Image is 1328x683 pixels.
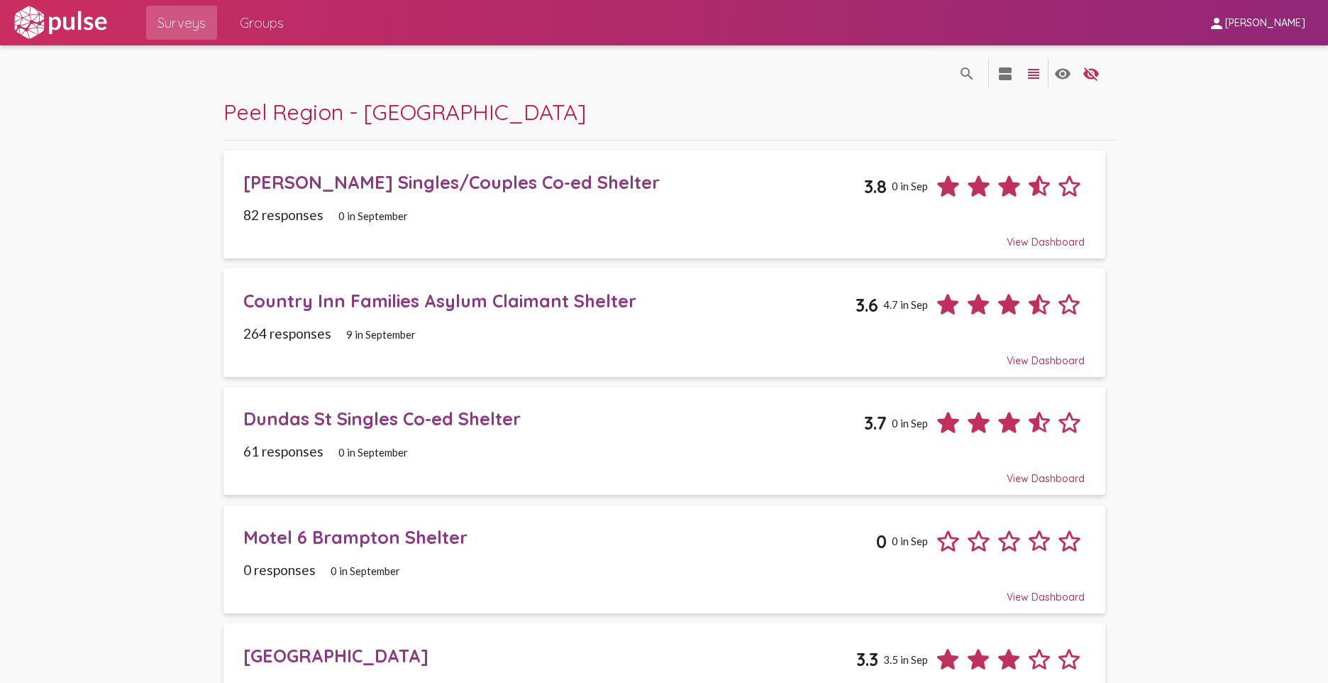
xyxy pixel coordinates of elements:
[1048,59,1077,87] button: language
[1208,15,1225,32] mat-icon: person
[892,535,928,547] span: 0 in Sep
[1225,17,1305,30] span: [PERSON_NAME]
[1083,65,1100,82] mat-icon: language
[1054,65,1071,82] mat-icon: language
[864,412,887,434] span: 3.7
[883,298,928,311] span: 4.7 in Sep
[331,564,400,577] span: 0 in September
[338,209,408,222] span: 0 in September
[243,443,323,459] span: 61 responses
[223,98,586,126] span: Peel Region - [GEOGRAPHIC_DATA]
[346,328,416,341] span: 9 in September
[223,506,1105,613] a: Motel 6 Brampton Shelter00 in Sep0 responses0 in SeptemberView Dashboard
[1025,65,1042,82] mat-icon: language
[856,294,878,316] span: 3.6
[243,171,864,193] div: [PERSON_NAME] Singles/Couples Co-ed Shelter
[243,645,856,667] div: [GEOGRAPHIC_DATA]
[338,446,408,459] span: 0 in September
[243,459,1085,485] div: View Dashboard
[883,653,928,666] span: 3.5 in Sep
[243,578,1085,603] div: View Dashboard
[1077,59,1105,87] button: language
[223,268,1105,376] a: Country Inn Families Asylum Claimant Shelter3.64.7 in Sep264 responses9 in SeptemberView Dashboard
[157,10,206,35] span: Surveys
[243,526,876,548] div: Motel 6 Brampton Shelter
[892,180,928,192] span: 0 in Sep
[856,648,878,670] span: 3.3
[243,325,331,341] span: 264 responses
[991,59,1019,87] button: language
[146,6,217,40] a: Surveys
[997,65,1014,82] mat-icon: language
[243,223,1085,248] div: View Dashboard
[223,151,1105,258] a: [PERSON_NAME] Singles/Couples Co-ed Shelter3.80 in Sep82 responses0 in SeptemberView Dashboard
[243,341,1085,367] div: View Dashboard
[953,59,981,87] button: language
[958,65,975,82] mat-icon: language
[892,417,928,430] span: 0 in Sep
[864,175,887,197] span: 3.8
[876,530,887,552] span: 0
[1197,9,1317,35] button: [PERSON_NAME]
[243,207,323,223] span: 82 responses
[228,6,295,40] a: Groups
[240,10,284,35] span: Groups
[1019,59,1048,87] button: language
[223,387,1105,495] a: Dundas St Singles Co-ed Shelter3.70 in Sep61 responses0 in SeptemberView Dashboard
[243,562,316,578] span: 0 responses
[243,290,856,312] div: Country Inn Families Asylum Claimant Shelter
[11,5,109,40] img: white-logo.svg
[243,408,864,430] div: Dundas St Singles Co-ed Shelter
